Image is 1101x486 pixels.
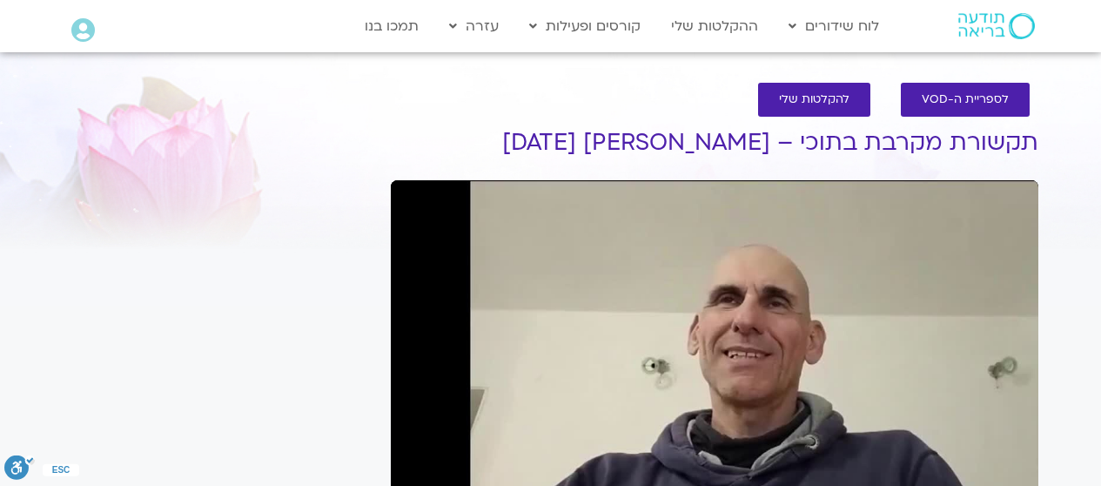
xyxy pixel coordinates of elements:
a: עזרה [440,10,507,43]
a: לספריית ה-VOD [901,83,1030,117]
span: להקלטות שלי [779,93,849,106]
a: להקלטות שלי [758,83,870,117]
h1: תקשורת מקרבת בתוכי – [PERSON_NAME] [DATE] [391,130,1038,156]
span: לספריית ה-VOD [922,93,1009,106]
a: תמכו בנו [356,10,427,43]
a: ההקלטות שלי [662,10,767,43]
img: תודעה בריאה [958,13,1035,39]
a: לוח שידורים [780,10,888,43]
a: קורסים ופעילות [520,10,649,43]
